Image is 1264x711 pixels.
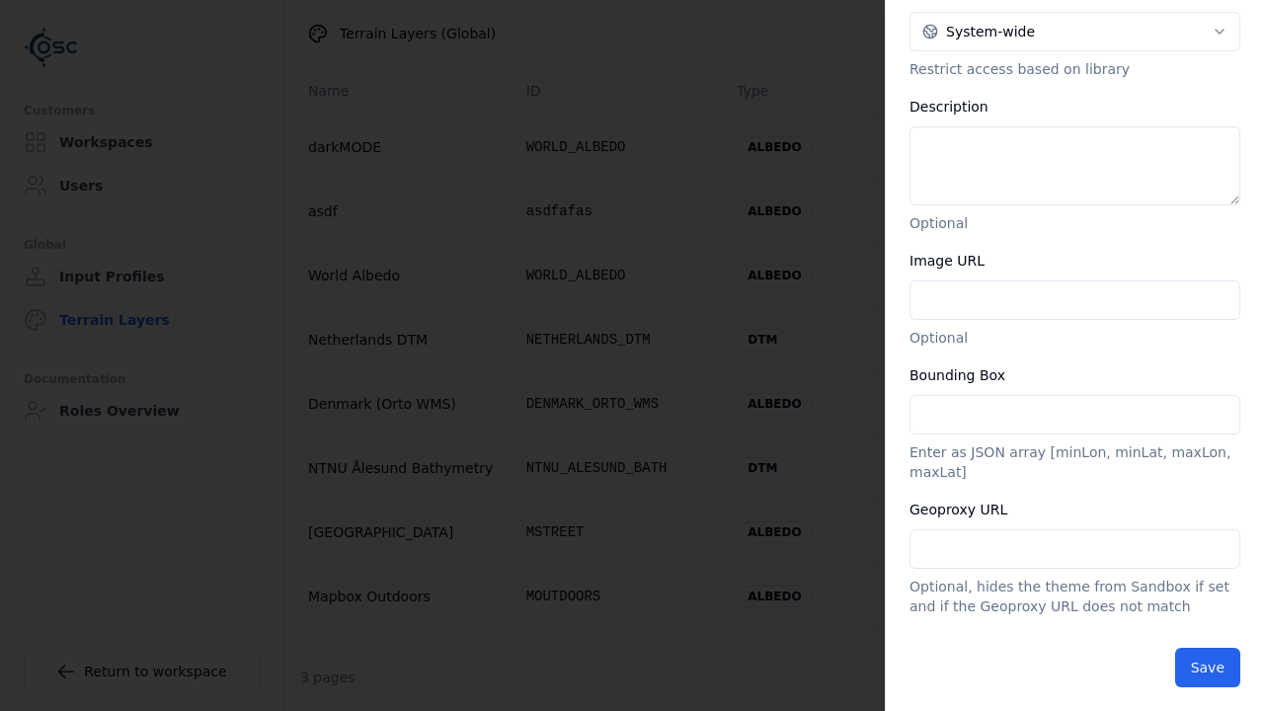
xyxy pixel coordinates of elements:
label: Bounding Box [909,367,1005,383]
p: Optional, hides the theme from Sandbox if set and if the Geoproxy URL does not match [909,577,1240,616]
button: Save [1175,648,1240,687]
label: Geoproxy URL [909,502,1007,517]
p: Optional [909,213,1240,233]
p: Enter as JSON array [minLon, minLat, maxLon, maxLat] [909,442,1240,482]
label: Image URL [909,253,985,269]
label: Description [909,99,988,115]
p: Restrict access based on library [909,59,1240,79]
p: Optional [909,328,1240,348]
